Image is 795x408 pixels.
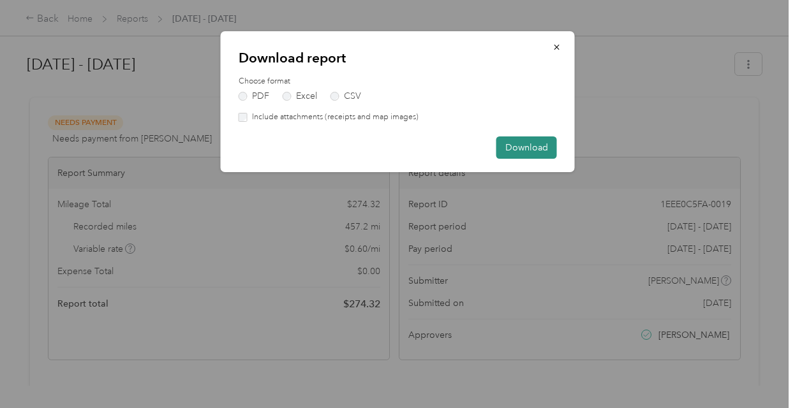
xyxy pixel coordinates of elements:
[239,92,269,101] label: PDF
[331,92,361,101] label: CSV
[283,92,317,101] label: Excel
[239,76,557,87] label: Choose format
[496,136,557,159] button: Download
[248,112,419,123] label: Include attachments (receipts and map images)
[724,337,795,408] iframe: Everlance-gr Chat Button Frame
[239,49,557,67] p: Download report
